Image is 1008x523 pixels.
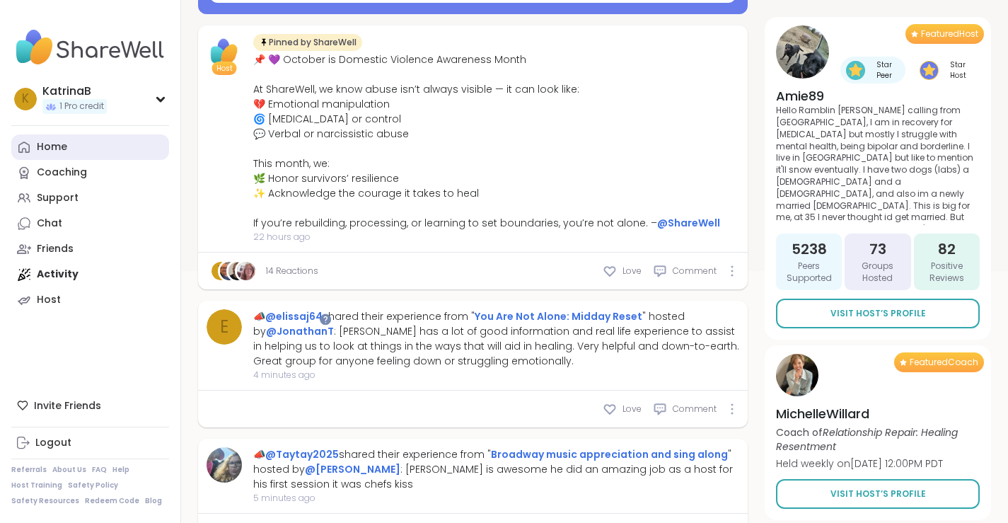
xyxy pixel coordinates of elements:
a: Safety Policy [68,481,118,490]
span: Visit Host’s Profile [830,488,926,500]
a: @JonathanT [266,324,334,338]
a: Redeem Code [85,496,139,506]
a: Host Training [11,481,62,490]
a: Home [11,134,169,160]
span: Host [216,63,233,74]
span: Love [622,403,642,415]
div: Host [37,293,61,307]
a: Coaching [11,160,169,185]
a: You Are Not Alone: Midday Reset [475,309,642,323]
a: Support [11,185,169,211]
a: 14 Reactions [266,265,318,277]
a: Host [11,287,169,313]
a: Blog [145,496,162,506]
img: ShareWell [207,34,242,69]
a: Chat [11,211,169,236]
span: 22 hours ago [253,231,720,243]
span: Featured Coach [910,357,978,368]
a: @ShareWell [657,216,720,230]
span: K [22,90,29,108]
a: Help [112,465,129,475]
span: 1 Pro credit [59,100,104,113]
div: 📣 shared their experience from " " hosted by : [PERSON_NAME] has a lot of good information and re... [253,309,739,369]
a: Safety Resources [11,496,79,506]
span: Positive Reviews [920,260,974,285]
span: Star Host [942,59,974,81]
a: Referrals [11,465,47,475]
div: Home [37,140,67,154]
img: Amie89 [776,25,829,79]
div: Logout [35,436,71,450]
span: Love [622,265,642,277]
div: Coaching [37,166,87,180]
span: Comment [673,403,717,415]
div: Friends [37,242,74,256]
span: e [220,314,228,340]
a: Visit Host’s Profile [776,479,980,509]
img: Taytay2025 [207,447,242,483]
img: MichelleWillard [776,354,818,396]
a: @Taytay2025 [265,447,339,461]
a: @elissaj64 [265,309,323,323]
img: JonathanT [228,262,247,280]
span: 5238 [792,239,827,259]
a: Broadway music appreciation and sing along [491,447,728,461]
i: Relationship Repair: Healing Resentment [776,425,958,454]
span: Visit Host’s Profile [830,307,926,320]
div: Support [37,191,79,205]
span: 4 minutes ago [253,369,739,381]
a: Logout [11,430,169,456]
div: 📣 shared their experience from " " hosted by : [PERSON_NAME] is awesome he did an amazing job as ... [253,447,739,492]
div: KatrinaB [42,84,107,99]
a: Visit Host’s Profile [776,299,980,328]
span: Groups Hosted [850,260,905,285]
img: Star Host [920,61,939,80]
h4: MichelleWillard [776,405,980,423]
span: T [217,262,224,280]
span: Peers Supported [782,260,836,285]
a: FAQ [92,465,107,475]
img: Misspammy [220,262,238,280]
iframe: Spotlight [320,314,331,325]
img: ShareWell Nav Logo [11,23,169,72]
div: 📌 💜 October is Domestic Violence Awareness Month At ShareWell, we know abuse isn’t always visible... [253,52,720,231]
a: Friends [11,236,169,262]
span: 5 minutes ago [253,492,739,505]
div: Pinned by ShareWell [253,34,362,51]
a: e [207,309,242,345]
p: Held weekly on [DATE] 12:00PM PDT [776,456,980,471]
span: Featured Host [921,28,978,40]
span: 82 [938,239,956,259]
div: Invite Friends [11,393,169,418]
span: Star Peer [868,59,900,81]
p: Hello Ramblin [PERSON_NAME] calling from [GEOGRAPHIC_DATA], I am in recovery for [MEDICAL_DATA] b... [776,105,980,225]
img: Star Peer [846,61,865,80]
p: Coach of [776,425,980,454]
h4: Amie89 [776,87,980,105]
span: 73 [869,239,886,259]
a: About Us [52,465,86,475]
img: cakegurl14 [237,262,255,280]
span: Comment [673,265,717,277]
a: @[PERSON_NAME] [305,462,400,476]
div: Chat [37,217,62,231]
